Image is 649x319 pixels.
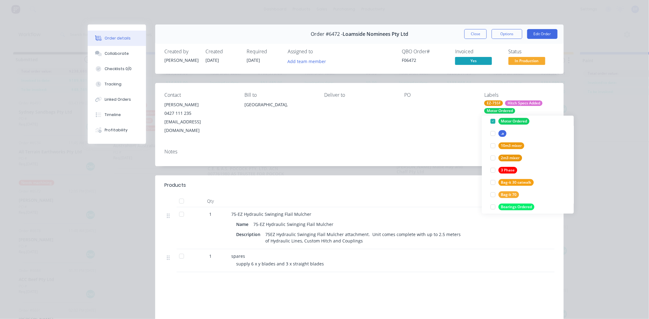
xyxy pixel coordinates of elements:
[484,92,555,98] div: Labels
[164,92,235,98] div: Contact
[488,190,521,199] button: Bag-it 70
[498,204,534,210] div: Bearings Ordered
[205,49,239,54] div: Created
[402,49,448,54] div: QBO Order #
[498,155,522,161] div: 2m3 mixer
[404,92,474,98] div: PO
[88,122,146,138] button: Profitability
[484,100,503,106] div: EZ-75SF
[498,130,506,137] div: .a
[164,118,235,135] div: [EMAIL_ADDRESS][DOMAIN_NAME]
[488,129,509,138] button: .a
[324,92,395,98] div: Deliver to
[164,182,186,189] div: Products
[105,36,131,41] div: Order details
[251,220,336,229] div: 75-EZ Hydraulic Swinging Flail Mulcher
[464,29,487,39] button: Close
[509,57,545,65] span: In Production
[488,166,520,175] button: 3 Phase
[236,230,263,239] div: Description
[288,57,329,65] button: Add team member
[105,97,131,102] div: Linked Orders
[192,195,229,207] div: Qty
[105,112,121,118] div: Timeline
[105,81,122,87] div: Tracking
[244,100,315,109] div: [GEOGRAPHIC_DATA],
[231,211,311,217] span: 75-EZ Hydraulic Swinging Flail Mulcher
[209,253,212,259] span: 1
[484,108,515,114] div: Motor Ordered
[455,49,501,54] div: Invoiced
[105,51,129,56] div: Collaborate
[402,57,448,63] div: F06472
[488,178,536,187] button: Bag-it 30 catwalk
[488,203,537,211] button: Bearings Ordered
[88,107,146,122] button: Timeline
[236,261,324,267] span: supply 6 x y blades and 3 x straight blades
[164,49,198,54] div: Created by
[498,191,519,198] div: Bag-it 70
[205,57,219,63] span: [DATE]
[244,100,315,120] div: [GEOGRAPHIC_DATA],
[488,141,527,150] button: 10m3 mixer
[527,29,558,39] button: Edit Order
[164,57,198,63] div: [PERSON_NAME]
[509,57,545,66] button: In Production
[311,31,343,37] span: Order #6472 -
[284,57,329,65] button: Add team member
[164,149,555,155] div: Notes
[455,57,492,65] span: Yes
[247,57,260,63] span: [DATE]
[231,253,245,259] span: spares
[105,127,128,133] div: Profitability
[164,100,235,135] div: [PERSON_NAME]0427 111 235[EMAIL_ADDRESS][DOMAIN_NAME]
[509,49,555,54] div: Status
[498,118,529,125] div: Motor Ordered
[88,92,146,107] button: Linked Orders
[105,66,132,72] div: Checklists 0/0
[498,179,534,186] div: Bag-it 30 catwalk
[236,220,251,229] div: Name
[498,167,517,174] div: 3 Phase
[88,46,146,61] button: Collaborate
[288,49,349,54] div: Assigned to
[505,100,543,106] div: Hitch Specs Added
[343,31,408,37] span: Loamside Nominees Pty Ltd
[88,61,146,77] button: Checklists 0/0
[488,154,524,162] button: 2m3 mixer
[247,49,280,54] div: Required
[88,31,146,46] button: Order details
[164,100,235,109] div: [PERSON_NAME]
[488,117,532,126] button: Motor Ordered
[263,230,467,245] div: 75EZ Hydraulic Swinging Flail Mulcher attachment. Unit comes complete with up to 2.5 meters of Hy...
[244,92,315,98] div: Bill to
[88,77,146,92] button: Tracking
[498,142,524,149] div: 10m3 mixer
[492,29,522,39] button: Options
[209,211,212,217] span: 1
[164,109,235,118] div: 0427 111 235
